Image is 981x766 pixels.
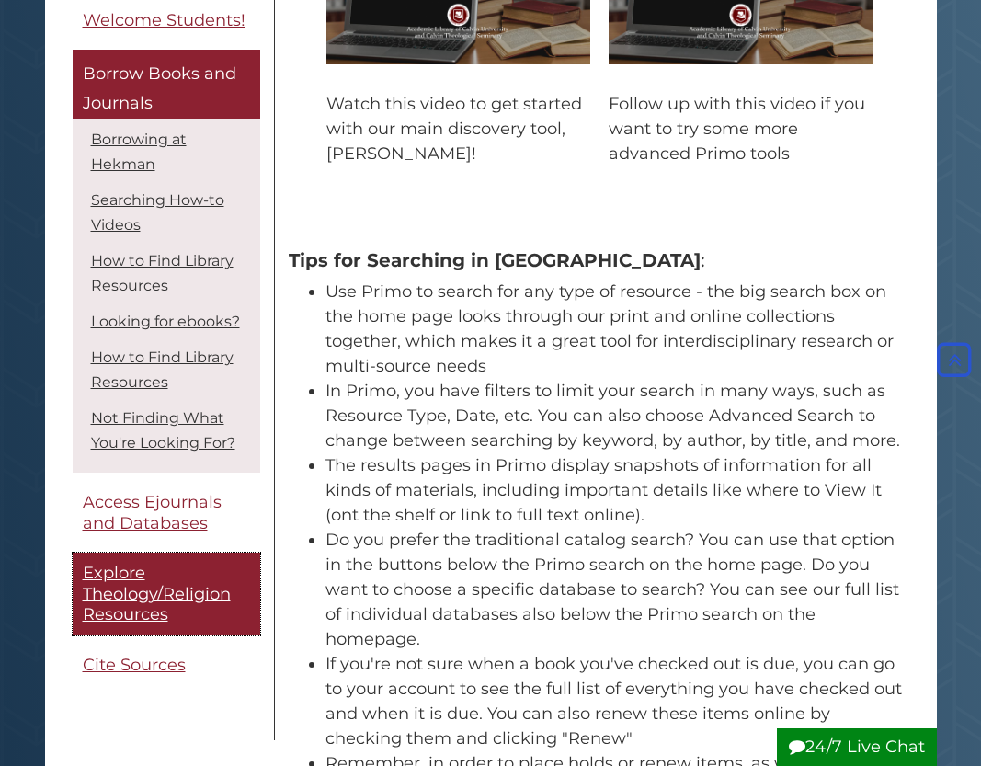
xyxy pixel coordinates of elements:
button: 24/7 Live Chat [777,728,937,766]
span: Welcome Students! [83,10,245,30]
a: Access Ejournals and Databases [73,483,260,544]
li: Use Primo to search for any type of resource - the big search box on the home page looks through ... [325,280,909,379]
span: Cite Sources [83,655,186,675]
li: In Primo, you have filters to limit your search in many ways, such as Resource Type, Date, etc. Y... [325,379,909,453]
strong: Tips for Searching in [GEOGRAPHIC_DATA] [289,249,701,271]
a: Cite Sources [73,645,260,686]
span: Access Ejournals and Databases [83,493,222,534]
a: How to Find Library Resources [91,349,234,392]
li: If you're not sure when a book you've checked out is due, you can go to your account to see the f... [325,652,909,751]
li: The results pages in Primo display snapshots of information for all kinds of materials, including... [325,453,909,528]
p: Follow up with this video if you want to try some more advanced Primo tools [609,92,873,166]
a: Back to Top [932,349,976,370]
a: Explore Theology/Religion Resources [73,554,260,636]
a: Borrowing at Hekman [91,131,187,174]
h4: : [289,250,909,270]
span: Explore Theology/Religion Resources [83,564,231,625]
a: Looking for ebooks? [91,314,240,331]
span: Borrow Books and Journals [83,64,236,114]
p: Watch this video to get started with our main discovery tool, [PERSON_NAME]! [326,92,590,166]
a: How to Find Library Resources [91,253,234,295]
li: Do you prefer the traditional catalog search? You can use that option in the buttons below the Pr... [325,528,909,652]
a: Not Finding What You're Looking For? [91,410,235,452]
a: Searching How-to Videos [91,192,224,234]
a: Borrow Books and Journals [73,51,260,120]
